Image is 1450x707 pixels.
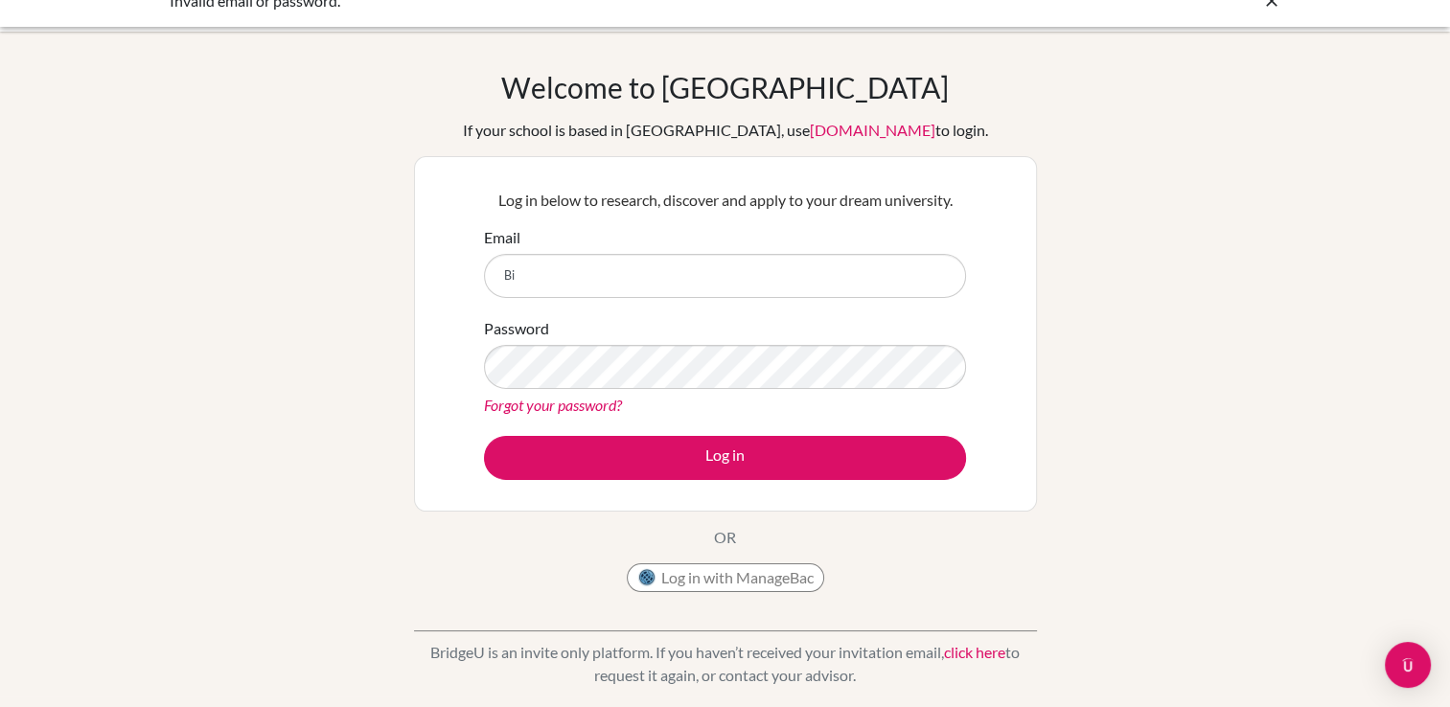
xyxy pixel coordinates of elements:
label: Email [484,226,520,249]
p: BridgeU is an invite only platform. If you haven’t received your invitation email, to request it ... [414,641,1037,687]
h1: Welcome to [GEOGRAPHIC_DATA] [501,70,949,104]
label: Password [484,317,549,340]
div: Open Intercom Messenger [1385,642,1431,688]
p: OR [714,526,736,549]
p: Log in below to research, discover and apply to your dream university. [484,189,966,212]
button: Log in with ManageBac [627,563,824,592]
a: [DOMAIN_NAME] [810,121,935,139]
button: Log in [484,436,966,480]
a: click here [944,643,1005,661]
div: If your school is based in [GEOGRAPHIC_DATA], use to login. [463,119,988,142]
a: Forgot your password? [484,396,622,414]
